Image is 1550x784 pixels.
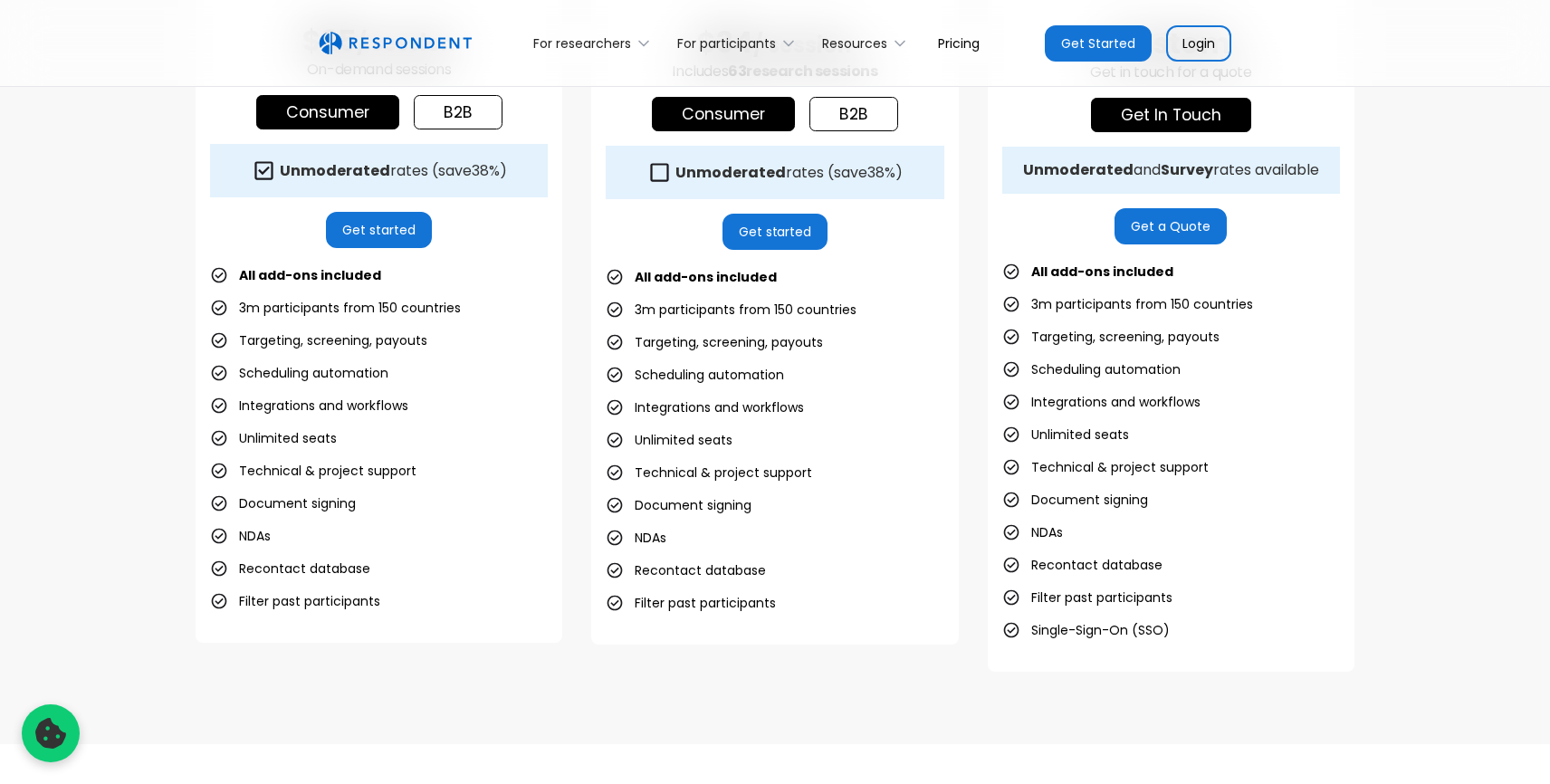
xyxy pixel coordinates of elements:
li: Recontact database [1002,552,1162,578]
strong: Unmoderated [1023,159,1134,180]
li: Integrations and workflows [210,393,408,418]
li: Scheduling automation [1002,357,1181,382]
li: NDAs [210,523,271,549]
a: Get Started [1045,25,1152,62]
a: Consumer [652,97,795,131]
li: Integrations and workflows [1002,389,1201,415]
li: Scheduling automation [210,360,388,386]
li: Technical & project support [1002,454,1209,480]
li: Recontact database [210,556,370,581]
li: Document signing [606,492,751,518]
a: Login [1166,25,1231,62]
li: Document signing [210,491,356,516]
li: Targeting, screening, payouts [606,330,823,355]
div: rates (save ) [675,164,903,182]
div: and rates available [1023,161,1319,179]
li: Unlimited seats [1002,422,1129,447]
li: Technical & project support [210,458,416,483]
div: For participants [677,34,776,53]
a: b2b [809,97,898,131]
strong: All add-ons included [635,268,777,286]
li: Unlimited seats [606,427,732,453]
li: NDAs [606,525,666,550]
span: 38% [867,162,895,183]
a: Get a Quote [1115,208,1227,244]
li: Technical & project support [606,460,812,485]
div: Resources [822,34,887,53]
a: Get started [326,212,432,248]
li: Targeting, screening, payouts [210,328,427,353]
strong: All add-ons included [239,266,381,284]
strong: Unmoderated [675,162,786,183]
div: For researchers [533,34,631,53]
a: Get started [722,214,828,250]
a: get in touch [1091,98,1251,132]
li: Document signing [1002,487,1148,512]
li: 3m participants from 150 countries [606,297,856,322]
strong: Survey [1161,159,1213,180]
img: Untitled UI logotext [319,32,472,55]
li: NDAs [1002,520,1063,545]
li: Filter past participants [1002,585,1172,610]
div: Resources [812,22,923,64]
li: Integrations and workflows [606,395,804,420]
div: For participants [667,22,812,64]
a: b2b [414,95,502,129]
li: Single-Sign-On (SSO) [1002,617,1170,643]
div: For researchers [523,22,667,64]
li: Recontact database [606,558,766,583]
div: rates (save ) [280,162,507,180]
li: Unlimited seats [210,425,337,451]
a: Consumer [256,95,399,129]
strong: All add-ons included [1031,263,1173,281]
a: Pricing [923,22,994,64]
strong: Unmoderated [280,160,390,181]
li: 3m participants from 150 countries [210,295,461,320]
a: home [319,32,472,55]
li: 3m participants from 150 countries [1002,292,1253,317]
li: Scheduling automation [606,362,784,387]
li: Filter past participants [606,590,776,616]
li: Filter past participants [210,588,380,614]
li: Targeting, screening, payouts [1002,324,1220,349]
span: 38% [472,160,500,181]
